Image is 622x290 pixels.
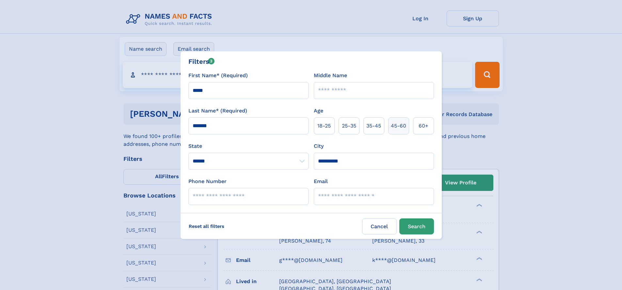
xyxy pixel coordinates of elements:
span: 25‑35 [342,122,356,130]
label: Middle Name [314,72,347,79]
label: State [188,142,309,150]
span: 18‑25 [317,122,331,130]
button: Search [399,218,434,234]
span: 60+ [419,122,428,130]
label: Age [314,107,323,115]
label: City [314,142,324,150]
label: Last Name* (Required) [188,107,247,115]
label: Email [314,178,328,185]
div: Filters [188,57,215,66]
label: First Name* (Required) [188,72,248,79]
label: Reset all filters [184,218,229,234]
label: Cancel [362,218,397,234]
span: 45‑60 [391,122,406,130]
label: Phone Number [188,178,227,185]
span: 35‑45 [366,122,381,130]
